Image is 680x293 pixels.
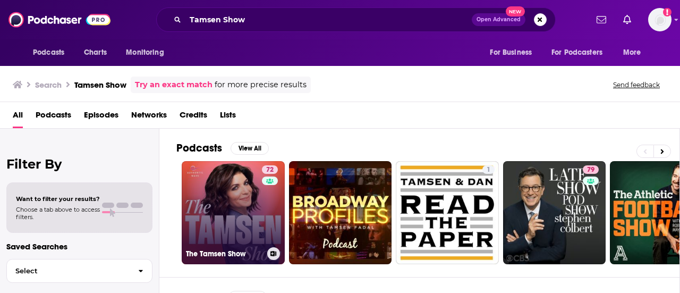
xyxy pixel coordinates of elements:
a: Charts [77,43,113,63]
h3: The Tamsen Show [186,249,263,258]
h3: Tamsen Show [74,80,126,90]
input: Search podcasts, credits, & more... [185,11,472,28]
span: New [506,6,525,16]
a: 79 [583,165,599,174]
a: PodcastsView All [176,141,269,155]
span: More [623,45,641,60]
button: open menu [482,43,545,63]
span: Logged in as SimonElement [648,8,671,31]
span: for more precise results [215,79,307,91]
span: Want to filter your results? [16,195,100,203]
span: Select [7,267,130,274]
a: Podcasts [36,106,71,128]
span: For Podcasters [551,45,602,60]
button: open menu [25,43,78,63]
a: Networks [131,106,167,128]
button: Show profile menu [648,8,671,31]
p: Saved Searches [6,241,152,252]
button: open menu [545,43,618,63]
a: Episodes [84,106,118,128]
button: open menu [616,43,654,63]
span: Charts [84,45,107,60]
span: 79 [587,165,594,175]
span: For Business [490,45,532,60]
a: All [13,106,23,128]
span: Monitoring [126,45,164,60]
span: 72 [266,165,274,175]
button: Select [6,259,152,283]
span: 1 [487,165,490,175]
a: 72 [262,165,278,174]
div: Search podcasts, credits, & more... [156,7,556,32]
button: View All [231,142,269,155]
a: Lists [220,106,236,128]
a: 72The Tamsen Show [182,161,285,264]
svg: Add a profile image [663,8,671,16]
a: 1 [482,165,495,174]
a: Try an exact match [135,79,212,91]
button: open menu [118,43,177,63]
span: Open Advanced [477,17,521,22]
button: Send feedback [610,80,663,89]
a: Credits [180,106,207,128]
img: Podchaser - Follow, Share and Rate Podcasts [8,10,110,30]
h3: Search [35,80,62,90]
a: Show notifications dropdown [592,11,610,29]
a: 1 [396,161,499,264]
button: Open AdvancedNew [472,13,525,26]
a: Show notifications dropdown [619,11,635,29]
h2: Podcasts [176,141,222,155]
h2: Filter By [6,156,152,172]
img: User Profile [648,8,671,31]
span: Choose a tab above to access filters. [16,206,100,221]
a: 79 [503,161,606,264]
span: Podcasts [33,45,64,60]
